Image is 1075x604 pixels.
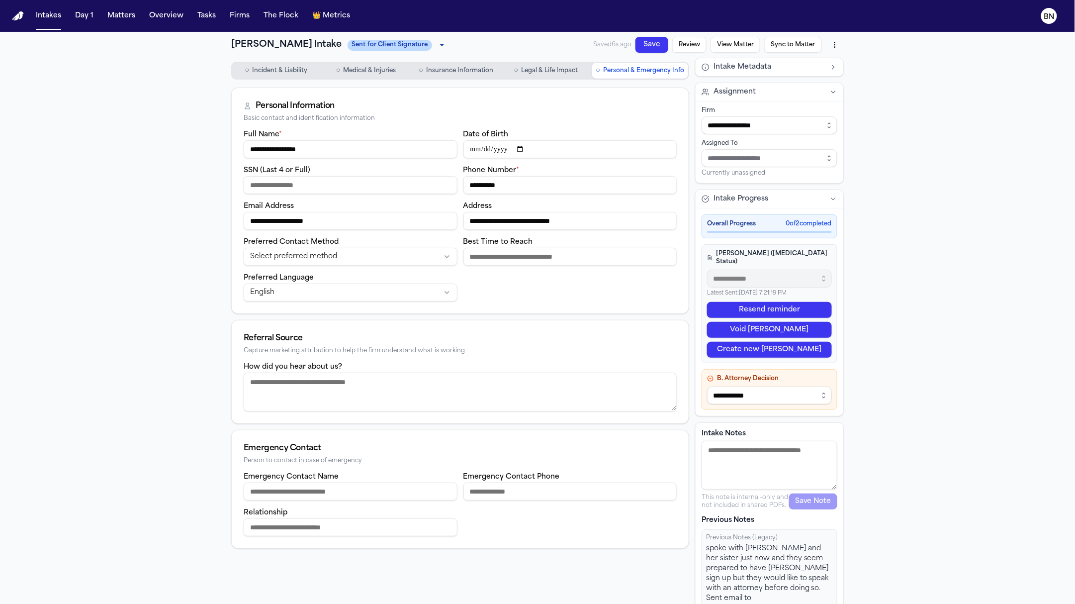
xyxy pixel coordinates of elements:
label: Phone Number [463,167,520,174]
input: Date of birth [463,140,677,158]
textarea: Intake notes [702,441,837,490]
span: Saved 6s ago [593,42,631,48]
div: Person to contact in case of emergency [244,457,677,465]
label: Relationship [244,509,287,516]
label: Best Time to Reach [463,238,533,246]
span: Assignment [714,87,756,97]
p: Previous Notes [702,515,837,525]
input: SSN [244,176,457,194]
img: Finch Logo [12,11,24,21]
button: Sync to Matter [764,37,822,53]
input: Email address [244,212,457,230]
span: Legal & Life Impact [521,67,578,75]
button: Assignment [696,83,843,101]
span: Insurance Information [426,67,493,75]
input: Best time to reach [463,248,677,266]
span: Incident & Liability [252,67,307,75]
div: Personal Information [256,100,335,112]
div: Basic contact and identification information [244,115,677,122]
div: Referral Source [244,332,677,344]
button: More actions [826,36,844,54]
span: ○ [514,66,518,76]
label: Preferred Language [244,274,314,282]
button: Go to Legal & Life Impact [502,63,590,79]
span: ○ [596,66,600,76]
button: The Flock [260,7,302,25]
button: Go to Medical & Injuries [322,63,410,79]
button: Go to Incident & Liability [232,63,320,79]
button: Intake Progress [696,190,843,208]
div: Emergency Contact [244,442,677,454]
label: Date of Birth [463,131,509,138]
input: Emergency contact relationship [244,518,457,536]
label: Emergency Contact Phone [463,473,560,481]
input: Select firm [702,116,837,134]
button: Go to Insurance Information [412,63,500,79]
label: Full Name [244,131,282,138]
label: Emergency Contact Name [244,473,339,481]
h4: [PERSON_NAME] ([MEDICAL_DATA] Status) [707,250,832,266]
span: Intake Progress [714,194,768,204]
input: Address [463,212,677,230]
div: Capture marketing attribution to help the firm understand what is working [244,347,677,355]
span: ○ [245,66,249,76]
button: crownMetrics [308,7,354,25]
button: Resend reminder [707,302,832,318]
input: Full name [244,140,457,158]
button: Day 1 [71,7,97,25]
input: Phone number [463,176,677,194]
label: SSN (Last 4 or Full) [244,167,310,174]
p: Latest Sent: [DATE] 7:21:19 PM [707,290,832,298]
button: Intake Metadata [696,58,843,76]
p: This note is internal-only and not included in shared PDFs. [702,494,789,509]
span: 0 of 2 completed [786,220,832,228]
div: Firm [702,106,837,114]
span: Overall Progress [707,220,756,228]
button: Matters [103,7,139,25]
label: How did you hear about us? [244,363,342,371]
button: Save [635,37,668,53]
span: Medical & Injuries [344,67,396,75]
button: Overview [145,7,187,25]
h4: B. Attorney Decision [707,375,832,383]
button: Firms [226,7,254,25]
button: Void [PERSON_NAME] [707,322,832,338]
button: Review [672,37,707,53]
input: Emergency contact name [244,483,457,501]
h1: [PERSON_NAME] Intake [231,38,342,52]
label: Preferred Contact Method [244,238,339,246]
span: ○ [336,66,340,76]
label: Intake Notes [702,429,837,439]
button: Intakes [32,7,65,25]
span: ○ [419,66,423,76]
div: Previous Notes (Legacy) [706,534,833,542]
div: Update intake status [348,38,448,52]
div: Assigned To [702,139,837,147]
button: Tasks [193,7,220,25]
input: Emergency contact phone [463,483,677,501]
label: Address [463,202,492,210]
span: Currently unassigned [702,169,765,177]
span: Intake Metadata [714,62,771,72]
button: Go to Personal & Emergency Info [592,63,688,79]
button: View Matter [711,37,760,53]
button: Create new [PERSON_NAME] [707,342,832,358]
span: Personal & Emergency Info [603,67,684,75]
input: Assign to staff member [702,149,837,167]
a: Home [12,11,24,21]
span: Sent for Client Signature [348,40,432,51]
label: Email Address [244,202,294,210]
